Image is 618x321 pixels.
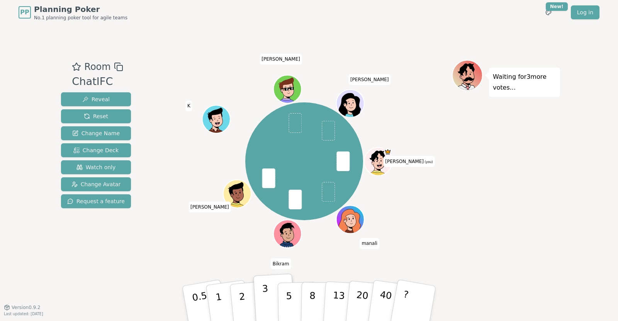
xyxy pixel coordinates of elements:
span: Request a feature [67,197,125,205]
span: Room [84,60,110,74]
button: New! [542,5,555,19]
span: No.1 planning poker tool for agile teams [34,15,127,21]
div: New! [546,2,568,11]
span: Click to change your name [188,202,231,212]
span: Version 0.9.2 [12,304,41,311]
button: Request a feature [61,194,131,208]
a: PPPlanning PokerNo.1 planning poker tool for agile teams [19,4,127,21]
button: Add as favourite [72,60,81,74]
span: PP [20,8,29,17]
span: Click to change your name [185,100,192,111]
button: Change Avatar [61,177,131,191]
button: Change Name [61,126,131,140]
span: Vignesh is the host [384,148,391,155]
span: (you) [424,160,433,164]
span: Change Deck [73,146,119,154]
span: Change Avatar [71,180,121,188]
div: ChatIFC [72,74,123,90]
button: Version0.9.2 [4,304,41,311]
span: Reset [84,112,108,120]
button: Watch only [61,160,131,174]
button: Reset [61,109,131,123]
a: Log in [571,5,599,19]
span: Watch only [76,163,116,171]
button: Reveal [61,92,131,106]
span: Click to change your name [360,238,379,249]
span: Click to change your name [271,258,291,269]
button: Change Deck [61,143,131,157]
span: Reveal [82,95,110,103]
p: Waiting for 3 more votes... [493,71,556,93]
button: Click to change your avatar [365,148,392,175]
span: Click to change your name [383,156,435,167]
span: Change Name [72,129,120,137]
span: Click to change your name [348,74,391,85]
span: Planning Poker [34,4,127,15]
span: Click to change your name [260,54,302,65]
span: Last updated: [DATE] [4,312,43,316]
